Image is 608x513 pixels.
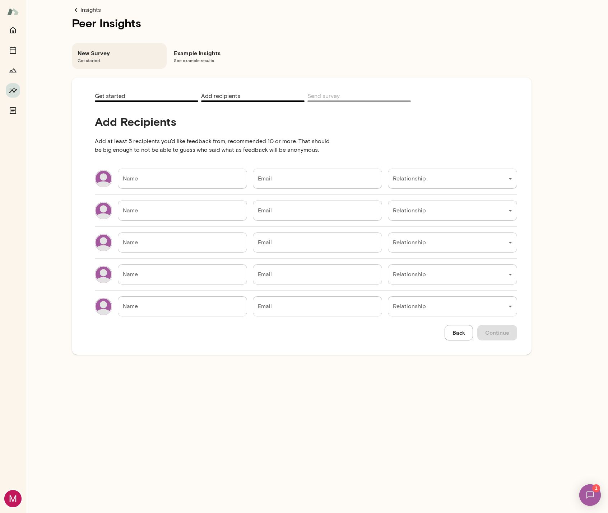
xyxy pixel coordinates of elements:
[95,128,336,163] p: Add at least 5 recipients you'd like feedback from, recommended 10 or more. That should be big en...
[4,490,22,507] img: Mike Fonseca
[445,325,473,340] button: Back
[72,43,167,69] div: New SurveyGet started
[78,49,161,57] h6: New Survey
[95,115,336,128] h4: Add Recipients
[6,83,20,98] button: Insights
[201,93,240,101] span: Add recipients
[6,43,20,57] button: Sessions
[72,6,532,14] a: Insights
[174,49,257,57] h6: Example Insights
[95,93,125,101] span: Get started
[78,57,161,63] span: Get started
[6,63,20,77] button: Growth Plan
[6,103,20,118] button: Documents
[307,93,340,101] span: Send survey
[72,14,532,32] h1: Peer Insights
[174,57,257,63] span: See example results
[6,23,20,37] button: Home
[7,5,19,18] img: Mento
[168,43,263,69] div: Example InsightsSee example results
